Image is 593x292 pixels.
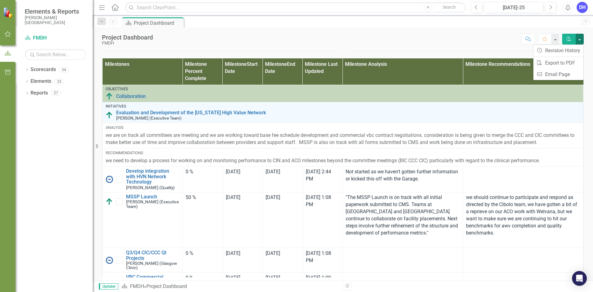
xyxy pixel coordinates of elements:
p: we should continue to participate and respond as directed by the Cibolo team, we have gotten a bi... [466,194,580,236]
span: [DATE] [226,194,240,200]
a: Scorecards [31,66,56,73]
input: Search Below... [25,49,86,60]
span: Updater [99,283,118,290]
div: 0 % [186,250,219,257]
a: FMDH [25,35,86,42]
a: Reports [31,90,48,97]
small: [PERSON_NAME] (Executive Team) [116,116,182,121]
img: No Information [106,176,113,183]
a: Elements [31,78,51,85]
td: Double-Click to Edit [343,167,463,192]
div: 50 % [186,194,219,201]
a: Email Page [533,69,583,80]
span: Search [443,5,456,10]
td: Double-Click to Edit Right Click for Context Menu [103,85,583,102]
input: Search ClearPoint... [125,2,466,13]
td: Double-Click to Edit [463,167,583,192]
td: Double-Click to Edit [183,192,223,248]
img: ClearPoint Strategy [3,7,14,18]
button: DH [577,2,588,13]
a: Q3/Q4 CIC/CCC QI Projects [126,250,179,261]
span: [DATE] [266,169,280,175]
a: Collaboration [116,94,580,99]
div: Recommendations [106,150,580,156]
div: » [121,283,338,290]
p: we need to develop a process for working on and monitoring performance to CIN and ACO milestones ... [106,157,580,164]
small: [PERSON_NAME] (Executive Team) [126,200,179,209]
p: we are on track all committees are meeting and we are working toward base fee schedule developmen... [106,132,580,146]
span: [DATE] [266,194,280,200]
a: MSSP Launch [126,194,179,200]
img: Above Target [106,198,113,205]
img: No Information [106,256,113,264]
td: Double-Click to Edit [343,192,463,248]
small: [PERSON_NAME] (Glasgow Clinic) [126,261,179,270]
span: [DATE] [266,250,280,256]
div: Initiatives [106,104,580,108]
td: Double-Click to Edit Right Click for Context Menu [103,192,183,248]
a: Evaluation and Development of the [US_STATE] High Value Network [116,110,580,116]
span: [DATE] [266,275,280,281]
td: Double-Click to Edit [343,248,463,273]
td: Double-Click to Edit [103,148,583,166]
a: Revision History [533,45,583,56]
small: [PERSON_NAME][GEOGRAPHIC_DATA] [25,15,86,25]
td: Double-Click to Edit [103,123,583,148]
div: [DATE] 2:44 PM [306,168,339,183]
div: Open Intercom Messenger [572,271,587,286]
button: Search [434,3,465,12]
small: [PERSON_NAME] (Quality) [126,185,175,190]
a: Develop integration with HVN Network Technology [126,168,179,185]
div: [DATE]-25 [486,4,541,11]
p: Not started as we haven't gotten further information or kicked this off with the Garage. [346,168,460,183]
div: [DATE] 1:09 PM [306,274,339,289]
div: FMDH [102,41,153,45]
td: Double-Click to Edit [463,192,583,248]
td: Double-Click to Edit [183,167,223,192]
div: [DATE] 1:08 PM [306,250,339,264]
div: Project Dashboard [134,19,182,27]
div: 0 % [186,168,219,176]
td: Double-Click to Edit Right Click for Context Menu [103,102,583,123]
div: Project Dashboard [146,283,187,289]
div: 0 % [186,274,219,281]
button: [DATE]-25 [484,2,543,13]
p: "The MSSP Launch is on track with all initial paperwork submitted to CMS. Teams at [GEOGRAPHIC_DA... [346,194,460,238]
span: Elements & Reports [25,8,86,15]
div: Project Dashboard [102,34,153,41]
td: Double-Click to Edit [463,248,583,273]
div: 23 [54,79,64,84]
div: Objectives [106,87,580,91]
span: [DATE] [226,250,240,256]
img: Above Target [106,93,113,100]
td: Double-Click to Edit Right Click for Context Menu [103,167,183,192]
a: VBC Commercial Contracts [126,274,179,285]
td: Double-Click to Edit Right Click for Context Menu [103,248,183,273]
a: FMDH [130,283,144,289]
a: Export to PDF [533,57,583,69]
img: Above Target [106,112,113,119]
div: [DATE] 1:08 PM [306,194,339,208]
div: Analysis [106,125,580,130]
div: 27 [51,91,61,96]
td: Double-Click to Edit [183,248,223,273]
span: [DATE] [226,275,240,281]
span: [DATE] [226,169,240,175]
div: 34 [59,67,69,72]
